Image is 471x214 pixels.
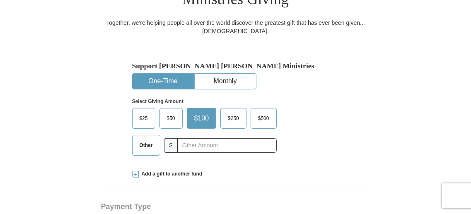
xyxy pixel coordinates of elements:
input: Other Amount [177,138,276,153]
span: Other [135,139,157,151]
span: $ [164,138,178,153]
span: $500 [254,112,273,125]
span: $100 [190,112,213,125]
h4: Payment Type [101,203,370,210]
h5: Support [PERSON_NAME] [PERSON_NAME] Ministries [132,62,339,70]
strong: Select Giving Amount [132,99,184,104]
span: Add a gift to another fund [139,171,203,178]
span: $50 [163,112,179,125]
span: $250 [224,112,243,125]
span: $25 [135,112,152,125]
button: Monthly [195,74,256,89]
button: One-Time [133,74,194,89]
div: Together, we're helping people all over the world discover the greatest gift that has ever been g... [101,19,370,35]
